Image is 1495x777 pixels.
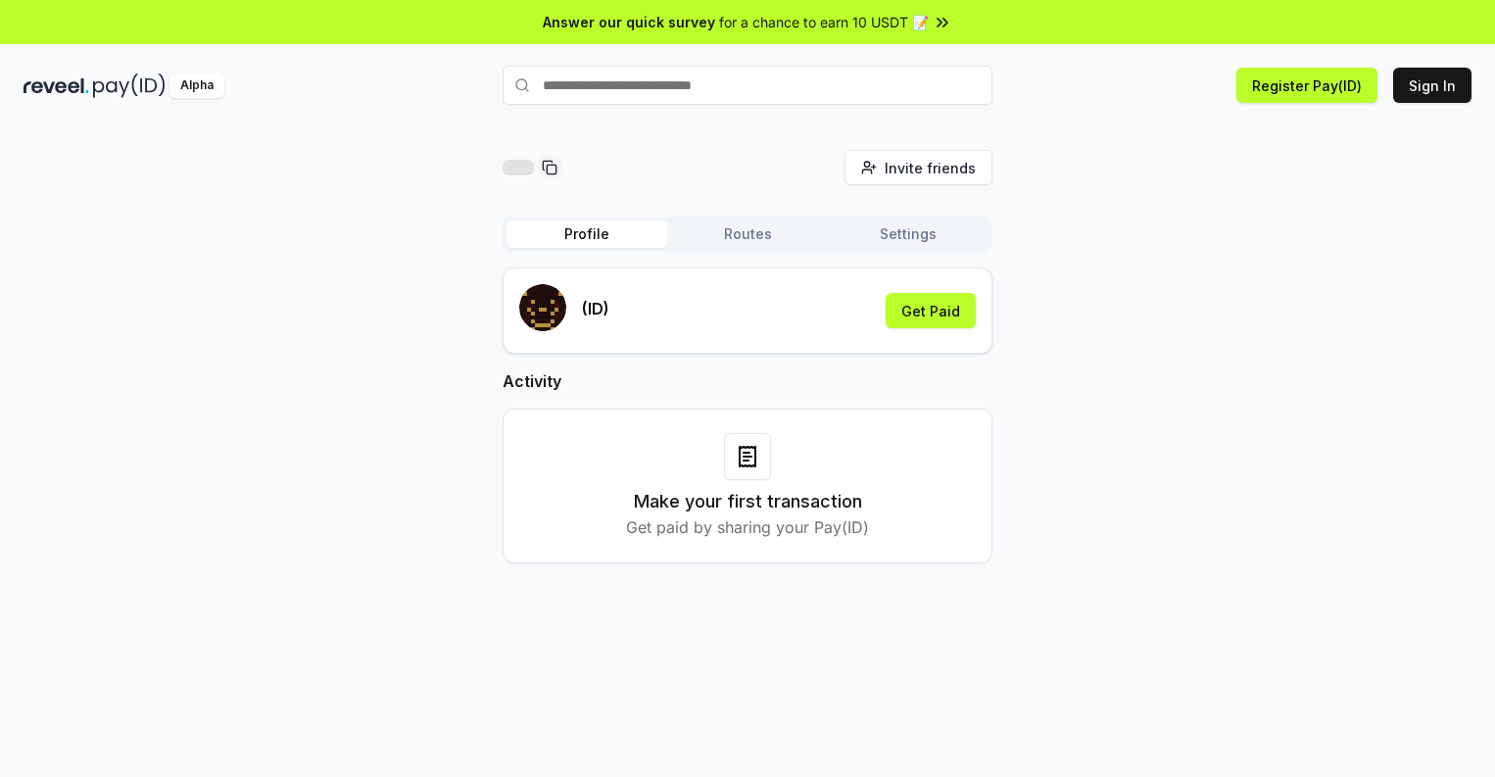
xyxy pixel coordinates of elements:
[719,12,929,32] span: for a chance to earn 10 USDT 📝
[582,297,609,320] p: (ID)
[543,12,715,32] span: Answer our quick survey
[885,158,976,178] span: Invite friends
[828,220,989,248] button: Settings
[844,150,992,185] button: Invite friends
[1393,68,1471,103] button: Sign In
[506,220,667,248] button: Profile
[169,73,224,98] div: Alpha
[886,293,976,328] button: Get Paid
[503,369,992,393] h2: Activity
[93,73,166,98] img: pay_id
[24,73,89,98] img: reveel_dark
[667,220,828,248] button: Routes
[1236,68,1377,103] button: Register Pay(ID)
[626,515,869,539] p: Get paid by sharing your Pay(ID)
[634,488,862,515] h3: Make your first transaction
